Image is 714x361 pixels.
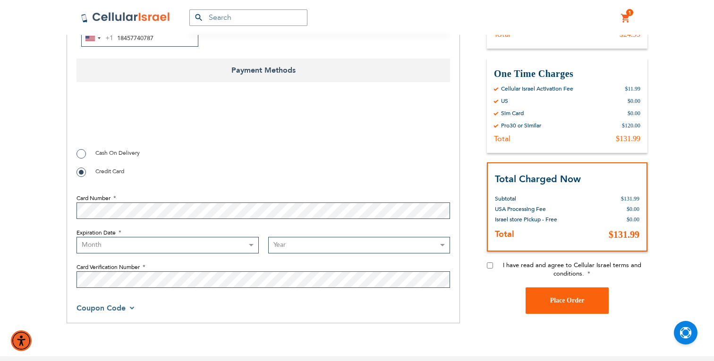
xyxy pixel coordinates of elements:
span: 1 [628,9,631,17]
button: Selected country [82,31,113,46]
span: Payment Methods [76,59,450,82]
img: Cellular Israel Logo [81,12,170,23]
div: Total [494,30,510,39]
input: e.g. 201-555-0123 [81,30,198,47]
span: Place Order [550,297,585,304]
span: $131.99 [621,195,639,202]
a: 1 [620,13,631,24]
div: Sim Card [501,109,524,117]
span: Israel store Pickup - Free [495,216,557,223]
th: Subtotal [495,186,569,204]
div: Cellular Israel Activation Fee [501,85,573,92]
span: $0.00 [627,206,639,212]
span: USA Processing Fee [495,205,546,213]
span: Card Verification Number [76,263,140,271]
h3: One Time Charges [494,67,640,80]
span: Expiration Date [76,229,116,236]
iframe: reCAPTCHA [76,103,220,140]
button: Place Order [526,287,609,314]
strong: Total Charged Now [495,173,581,185]
div: Pro30 or Similar [501,122,541,129]
div: $0.00 [628,97,640,105]
span: $0.00 [627,216,639,223]
span: I have read and agree to Cellular Israel terms and conditions. [503,261,641,278]
span: Coupon Code [76,303,126,313]
div: Accessibility Menu [11,330,32,351]
div: $131.99 [616,134,640,143]
div: +1 [105,33,113,44]
span: $131.99 [609,229,639,240]
div: $120.00 [622,122,640,129]
div: $0.00 [628,109,640,117]
input: Search [189,9,307,26]
strong: Total [495,228,514,240]
div: US [501,97,508,105]
span: Credit Card [95,168,124,175]
span: Cash On Delivery [95,149,140,157]
div: Total [494,134,510,143]
span: Card Number [76,194,110,202]
div: $11.99 [625,85,640,92]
